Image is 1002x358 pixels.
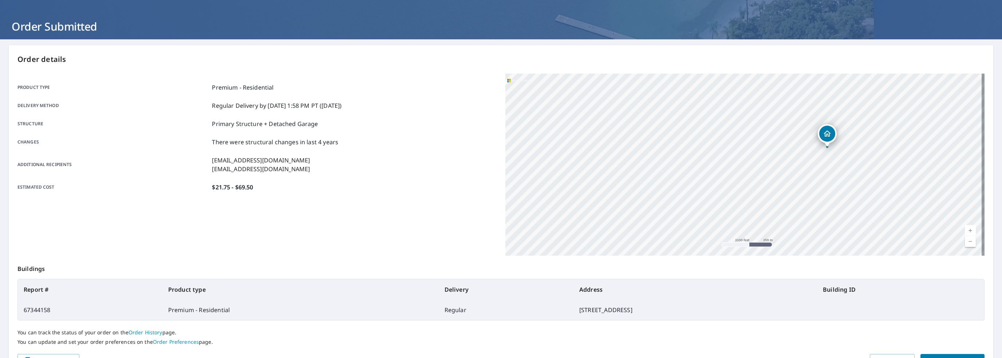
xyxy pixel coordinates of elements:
[212,138,338,146] p: There were structural changes in last 4 years
[17,339,985,345] p: You can update and set your order preferences on the page.
[162,300,439,320] td: Premium - Residential
[212,156,310,165] p: [EMAIL_ADDRESS][DOMAIN_NAME]
[17,83,209,92] p: Product type
[17,183,209,192] p: Estimated cost
[153,338,199,345] a: Order Preferences
[17,329,985,336] p: You can track the status of your order on the page.
[212,165,310,173] p: [EMAIL_ADDRESS][DOMAIN_NAME]
[17,101,209,110] p: Delivery method
[439,279,573,300] th: Delivery
[212,183,253,192] p: $21.75 - $69.50
[212,101,342,110] p: Regular Delivery by [DATE] 1:58 PM PT ([DATE])
[818,124,837,147] div: Dropped pin, building 1, Residential property, 1237 Shady Oaks Ln Fort Worth, TX 76107
[573,300,817,320] td: [STREET_ADDRESS]
[17,138,209,146] p: Changes
[18,279,162,300] th: Report #
[439,300,573,320] td: Regular
[573,279,817,300] th: Address
[212,119,318,128] p: Primary Structure + Detached Garage
[162,279,439,300] th: Product type
[18,300,162,320] td: 67344158
[17,54,985,65] p: Order details
[212,83,273,92] p: Premium - Residential
[965,225,976,236] a: Current Level 15, Zoom In
[9,19,993,34] h1: Order Submitted
[17,119,209,128] p: Structure
[129,329,162,336] a: Order History
[817,279,984,300] th: Building ID
[17,256,985,279] p: Buildings
[965,236,976,247] a: Current Level 15, Zoom Out
[17,156,209,173] p: Additional recipients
